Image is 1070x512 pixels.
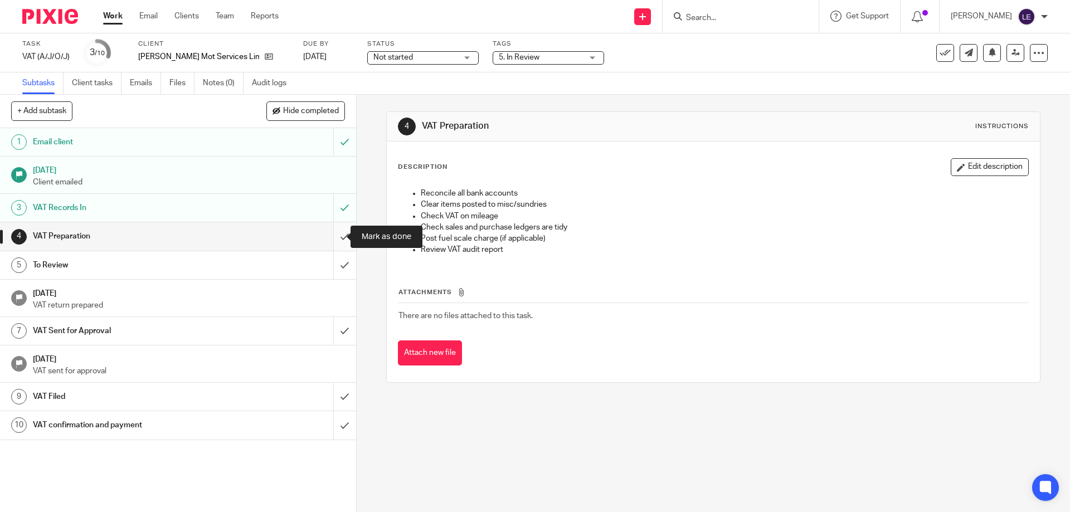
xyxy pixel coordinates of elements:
[421,188,1028,199] p: Reconcile all bank accounts
[33,300,345,311] p: VAT return prepared
[33,162,345,176] h1: [DATE]
[203,72,244,94] a: Notes (0)
[33,199,226,216] h1: VAT Records In
[398,289,452,295] span: Attachments
[103,11,123,22] a: Work
[373,53,413,61] span: Not started
[130,72,161,94] a: Emails
[22,40,70,48] label: Task
[422,120,737,132] h1: VAT Preparation
[398,312,533,320] span: There are no files attached to this task.
[174,11,199,22] a: Clients
[398,340,462,365] button: Attach new file
[72,72,121,94] a: Client tasks
[11,134,27,150] div: 1
[33,134,226,150] h1: Email client
[421,222,1028,233] p: Check sales and purchase ledgers are tidy
[685,13,785,23] input: Search
[421,233,1028,244] p: Post fuel scale charge (if applicable)
[33,177,345,188] p: Client emailed
[398,118,416,135] div: 4
[11,229,27,245] div: 4
[33,365,345,377] p: VAT sent for approval
[33,257,226,274] h1: To Review
[951,11,1012,22] p: [PERSON_NAME]
[90,46,105,59] div: 3
[22,9,78,24] img: Pixie
[846,12,889,20] span: Get Support
[11,257,27,273] div: 5
[33,285,345,299] h1: [DATE]
[303,53,327,61] span: [DATE]
[11,200,27,216] div: 3
[138,40,289,48] label: Client
[22,72,64,94] a: Subtasks
[303,40,353,48] label: Due by
[33,323,226,339] h1: VAT Sent for Approval
[33,351,345,365] h1: [DATE]
[283,107,339,116] span: Hide completed
[975,122,1029,131] div: Instructions
[138,51,259,62] p: [PERSON_NAME] Mot Services Limited
[33,417,226,433] h1: VAT confirmation and payment
[11,101,72,120] button: + Add subtask
[216,11,234,22] a: Team
[33,388,226,405] h1: VAT Filed
[139,11,158,22] a: Email
[22,51,70,62] div: VAT (A/J/O/J)
[252,72,295,94] a: Audit logs
[499,53,539,61] span: 5. In Review
[398,163,448,172] p: Description
[251,11,279,22] a: Reports
[951,158,1029,176] button: Edit description
[1018,8,1035,26] img: svg%3E
[95,50,105,56] small: /10
[169,72,194,94] a: Files
[11,389,27,404] div: 9
[33,228,226,245] h1: VAT Preparation
[421,244,1028,255] p: Review VAT audit report
[493,40,604,48] label: Tags
[367,40,479,48] label: Status
[421,211,1028,222] p: Check VAT on mileage
[421,199,1028,210] p: Clear items posted to misc/sundries
[11,323,27,339] div: 7
[11,417,27,433] div: 10
[266,101,345,120] button: Hide completed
